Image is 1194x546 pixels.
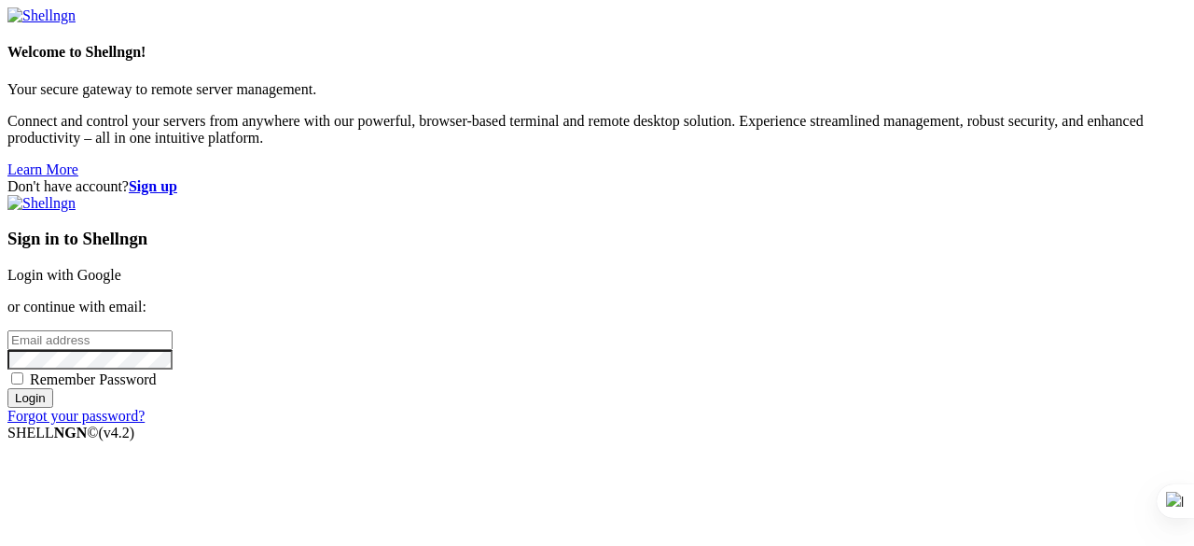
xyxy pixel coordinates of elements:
[7,81,1187,98] p: Your secure gateway to remote server management.
[7,425,134,441] span: SHELL ©
[54,425,88,441] b: NGN
[7,330,173,350] input: Email address
[7,195,76,212] img: Shellngn
[7,161,78,177] a: Learn More
[7,388,53,408] input: Login
[7,44,1187,61] h4: Welcome to Shellngn!
[7,299,1187,315] p: or continue with email:
[7,229,1187,249] h3: Sign in to Shellngn
[11,372,23,385] input: Remember Password
[7,408,145,424] a: Forgot your password?
[7,178,1187,195] div: Don't have account?
[7,267,121,283] a: Login with Google
[7,7,76,24] img: Shellngn
[7,113,1187,147] p: Connect and control your servers from anywhere with our powerful, browser-based terminal and remo...
[30,371,157,387] span: Remember Password
[99,425,135,441] span: 4.2.0
[129,178,177,194] a: Sign up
